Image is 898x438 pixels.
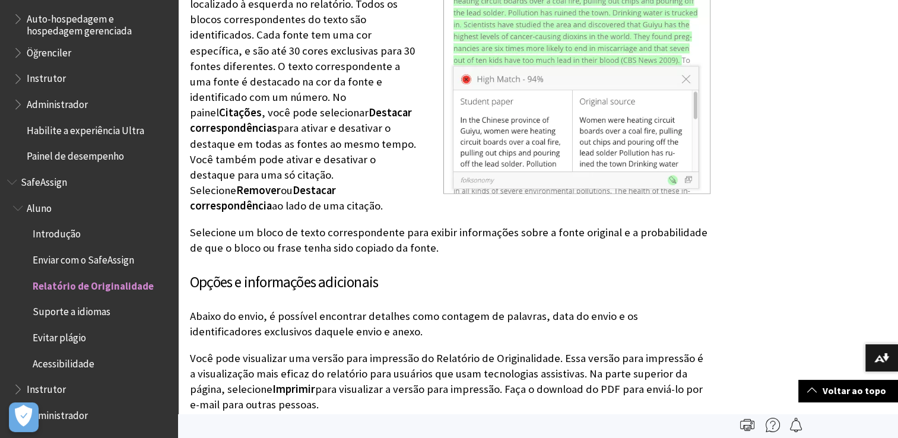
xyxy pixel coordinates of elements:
span: Aluno [27,198,52,214]
span: Painel de desempenho [27,147,124,163]
span: Citações [219,106,262,119]
span: Administrador [27,405,88,421]
p: Você pode visualizar uma versão para impressão do Relatório de Originalidade. Essa versão para im... [190,351,710,413]
button: Abrir preferências [9,402,39,432]
span: Administrador [27,94,88,110]
span: Relatório de Originalidade [33,276,154,292]
img: Follow this page [789,418,803,432]
span: Imprimir [272,382,315,396]
span: Acessibilidade [33,354,94,370]
span: Enviar com o SafeAssign [33,250,134,266]
p: Abaixo do envio, é possível encontrar detalhes como contagem de palavras, data do envio e os iden... [190,309,710,339]
span: Evitar plágio [33,328,86,344]
span: Habilite a experiência Ultra [27,120,144,137]
p: Selecione um bloco de texto correspondente para exibir informações sobre a fonte original e a pro... [190,225,710,256]
nav: Book outline for Blackboard SafeAssign [7,172,171,426]
img: More help [766,418,780,432]
h3: Opções e informações adicionais [190,271,710,294]
img: Print [740,418,754,432]
span: Remover [236,183,281,197]
a: Voltar ao topo [798,380,898,402]
span: SafeAssign [21,172,67,188]
span: Öğrenciler [27,43,71,59]
span: Instrutor [27,69,66,85]
span: Suporte a idiomas [33,302,110,318]
span: Introdução [33,224,81,240]
span: Auto-hospedagem e hospedagem gerenciada [27,9,170,37]
span: Instrutor [27,379,66,395]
